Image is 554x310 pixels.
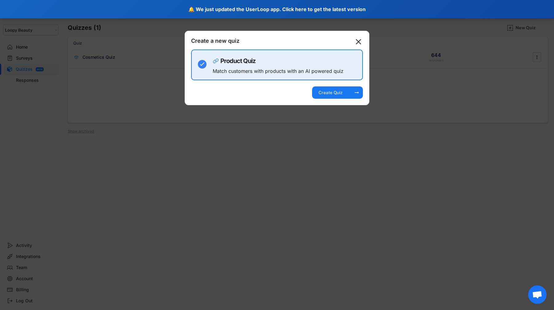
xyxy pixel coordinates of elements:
[354,37,363,46] button: 
[220,58,255,64] div: Product Quiz
[356,37,361,46] text: 
[315,90,346,95] div: Create Quiz
[191,37,253,46] div: Create a new quiz
[528,285,547,304] div: Open chat
[354,89,360,96] button: arrow_right_alt
[213,69,343,74] div: Match customers with products with an AI powered quiz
